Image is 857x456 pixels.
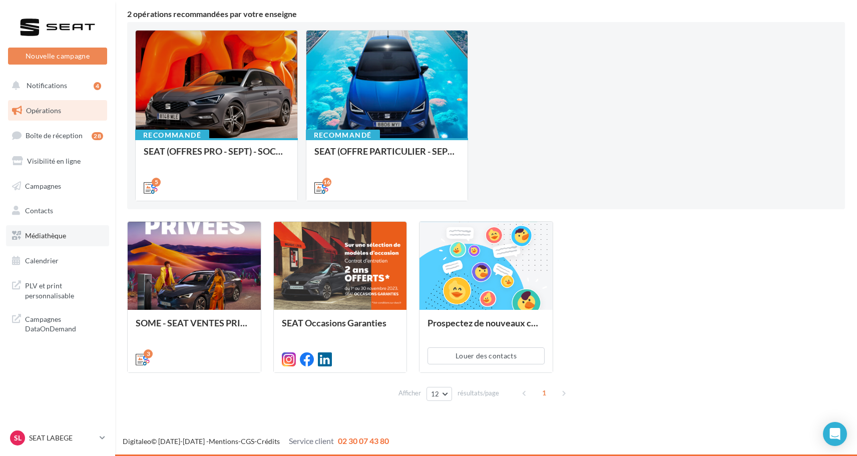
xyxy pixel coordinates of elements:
div: Recommandé [306,130,380,141]
a: Contacts [6,200,109,221]
button: 12 [426,387,452,401]
span: © [DATE]-[DATE] - - - [123,437,389,445]
span: Calendrier [25,256,59,265]
div: 5 [152,178,161,187]
p: SEAT LABEGE [29,433,96,443]
span: Opérations [26,106,61,115]
span: Campagnes [25,181,61,190]
a: SL SEAT LABEGE [8,428,107,447]
button: Notifications 4 [6,75,105,96]
a: Campagnes [6,176,109,197]
span: Notifications [27,81,67,90]
div: 2 opérations recommandées par votre enseigne [127,10,845,18]
span: Afficher [398,388,421,398]
a: Mentions [209,437,238,445]
a: Boîte de réception28 [6,125,109,146]
a: Médiathèque [6,225,109,246]
a: Crédits [257,437,280,445]
span: 12 [431,390,440,398]
a: Opérations [6,100,109,121]
div: 4 [94,82,101,90]
div: 3 [144,349,153,358]
span: Contacts [25,206,53,215]
span: Service client [289,436,334,445]
a: Calendrier [6,250,109,271]
div: 28 [92,132,103,140]
span: Médiathèque [25,231,66,240]
span: PLV et print personnalisable [25,279,103,300]
div: SEAT Occasions Garanties [282,318,399,338]
div: Recommandé [135,130,209,141]
span: résultats/page [458,388,499,398]
div: 16 [322,178,331,187]
span: Campagnes DataOnDemand [25,312,103,334]
button: Nouvelle campagne [8,48,107,65]
button: Louer des contacts [427,347,545,364]
span: 1 [536,385,552,401]
span: 02 30 07 43 80 [338,436,389,445]
span: Boîte de réception [26,131,83,140]
div: SEAT (OFFRES PRO - SEPT) - SOCIAL MEDIA [144,146,289,166]
a: Visibilité en ligne [6,151,109,172]
a: PLV et print personnalisable [6,275,109,304]
a: CGS [241,437,254,445]
span: SL [14,433,22,443]
span: Visibilité en ligne [27,157,81,165]
div: SOME - SEAT VENTES PRIVEES [136,318,253,338]
div: Open Intercom Messenger [823,422,847,446]
div: Prospectez de nouveaux contacts [427,318,545,338]
a: Campagnes DataOnDemand [6,308,109,338]
a: Digitaleo [123,437,151,445]
div: SEAT (OFFRE PARTICULIER - SEPT) - SOCIAL MEDIA [314,146,460,166]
